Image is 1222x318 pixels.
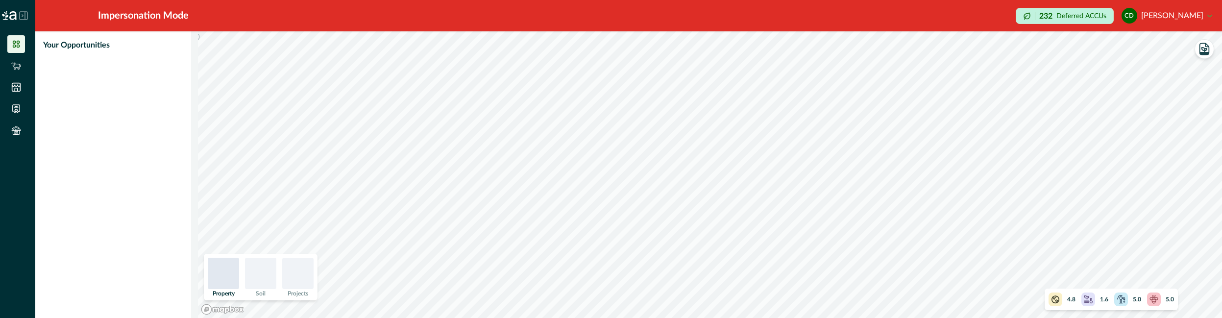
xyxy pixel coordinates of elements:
[1056,12,1106,20] p: Deferred ACCUs
[1100,295,1108,304] p: 1.6
[43,39,110,51] p: Your Opportunities
[98,8,189,23] div: Impersonation Mode
[201,304,244,315] a: Mapbox logo
[213,291,235,296] p: Property
[256,291,266,296] p: Soil
[1166,295,1174,304] p: 5.0
[288,291,308,296] p: Projects
[1122,4,1212,27] button: charlotte drinnan[PERSON_NAME]
[2,11,17,20] img: Logo
[1039,12,1052,20] p: 232
[1067,295,1075,304] p: 4.8
[1133,295,1141,304] p: 5.0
